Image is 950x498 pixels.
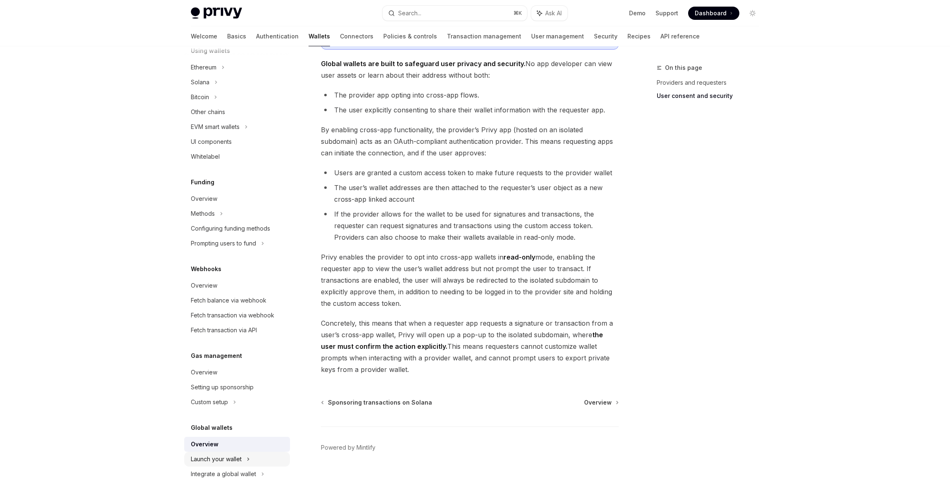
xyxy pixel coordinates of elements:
span: Ask AI [545,9,562,17]
div: Configuring funding methods [191,224,270,234]
div: Launch your wallet [191,454,242,464]
li: The user’s wallet addresses are then attached to the requester’s user object as a new cross-app l... [321,182,619,205]
strong: Global wallets are built to safeguard user privacy and security. [321,60,525,68]
div: Overview [191,367,217,377]
a: Welcome [191,26,217,46]
a: Configuring funding methods [184,221,290,236]
span: ⌘ K [513,10,522,17]
div: Search... [398,8,421,18]
a: Authentication [256,26,299,46]
span: No app developer can view user assets or learn about their address without both: [321,58,619,81]
a: Sponsoring transactions on Solana [322,398,432,407]
h5: Gas management [191,351,242,361]
a: Setting up sponsorship [184,380,290,395]
h5: Funding [191,177,214,187]
a: Overview [184,191,290,206]
a: Fetch transaction via API [184,323,290,338]
div: UI components [191,137,232,147]
h5: Webhooks [191,264,221,274]
a: Connectors [340,26,373,46]
a: Powered by Mintlify [321,443,375,452]
div: Solana [191,77,209,87]
a: Fetch transaction via webhook [184,308,290,323]
div: Overview [191,439,218,449]
a: API reference [660,26,700,46]
span: Overview [584,398,612,407]
span: By enabling cross-app functionality, the provider’s Privy app (hosted on an isolated subdomain) a... [321,124,619,159]
a: Fetch balance via webhook [184,293,290,308]
li: If the provider allows for the wallet to be used for signatures and transactions, the requester c... [321,208,619,243]
strong: read-only [503,253,535,261]
img: light logo [191,7,242,19]
div: Fetch balance via webhook [191,295,266,305]
a: Support [655,9,678,17]
a: Basics [227,26,246,46]
div: Fetch transaction via webhook [191,310,274,320]
a: Overview [584,398,618,407]
div: Bitcoin [191,92,209,102]
div: Overview [191,281,217,291]
a: Wallets [309,26,330,46]
a: Overview [184,278,290,293]
a: Security [594,26,617,46]
a: Overview [184,365,290,380]
div: EVM smart wallets [191,122,240,132]
div: Integrate a global wallet [191,469,256,479]
a: UI components [184,134,290,149]
span: Sponsoring transactions on Solana [328,398,432,407]
div: Whitelabel [191,152,220,162]
a: Providers and requesters [657,76,766,89]
div: Prompting users to fund [191,238,256,248]
button: Toggle dark mode [746,7,759,20]
li: The user explicitly consenting to share their wallet information with the requester app. [321,104,619,116]
a: Other chains [184,105,290,119]
h5: Global wallets [191,423,233,433]
a: Demo [629,9,646,17]
li: Users are granted a custom access token to make future requests to the provider wallet [321,167,619,179]
a: Recipes [627,26,651,46]
div: Overview [191,194,217,204]
div: Custom setup [191,397,228,407]
a: Overview [184,437,290,452]
a: User management [531,26,584,46]
span: Privy enables the provider to opt into cross-app wallets in mode, enabling the requester app to v... [321,251,619,309]
a: Transaction management [447,26,521,46]
li: The provider app opting into cross-app flows. [321,89,619,101]
div: Setting up sponsorship [191,382,254,392]
div: Other chains [191,107,225,117]
strong: the user must confirm the action explicitly. [321,331,603,350]
button: Search...⌘K [382,6,527,21]
span: On this page [665,63,702,73]
div: Ethereum [191,62,216,72]
a: Whitelabel [184,149,290,164]
span: Dashboard [695,9,727,17]
div: Fetch transaction via API [191,325,257,335]
span: Concretely, this means that when a requester app requests a signature or transaction from a user’... [321,317,619,375]
button: Ask AI [531,6,568,21]
a: Policies & controls [383,26,437,46]
a: User consent and security [657,89,766,102]
a: Dashboard [688,7,739,20]
div: Methods [191,209,215,219]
